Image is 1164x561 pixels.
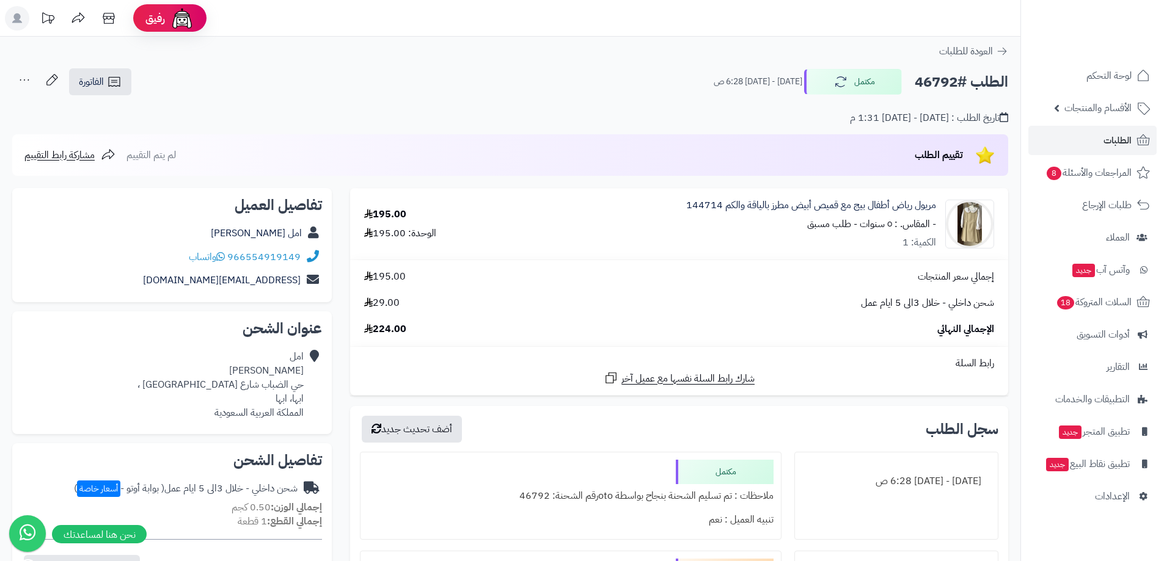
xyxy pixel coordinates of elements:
button: أضف تحديث جديد [362,416,462,443]
a: تحديثات المنصة [32,6,63,34]
span: 224.00 [364,322,406,336]
div: تاريخ الطلب : [DATE] - [DATE] 1:31 م [850,111,1008,125]
span: طلبات الإرجاع [1082,197,1132,214]
span: العملاء [1106,229,1130,246]
div: رابط السلة [355,357,1003,371]
span: شحن داخلي - خلال 3الى 5 ايام عمل [861,296,994,310]
a: التقارير [1028,352,1157,382]
div: مكتمل [676,460,774,484]
img: ai-face.png [170,6,194,31]
span: إجمالي سعر المنتجات [918,270,994,284]
button: مكتمل [804,69,902,95]
span: العودة للطلبات [939,44,993,59]
span: تطبيق نقاط البيع [1045,455,1130,472]
h2: عنوان الشحن [22,321,322,336]
div: امل [PERSON_NAME] حي الضباب شارع [GEOGRAPHIC_DATA] ، ابها، ابها المملكة العربية السعودية [137,350,304,419]
span: الفاتورة [79,74,104,89]
h2: تفاصيل الشحن [22,453,322,468]
span: 8 [1047,167,1061,180]
span: لم يتم التقييم [126,148,176,162]
span: ( بوابة أوتو - ) [74,481,164,496]
span: التقارير [1107,358,1130,375]
a: 966554919149 [227,250,301,264]
span: 195.00 [364,270,406,284]
strong: إجمالي القطع: [267,514,322,529]
div: تنبيه العميل : نعم [368,508,773,532]
span: 29.00 [364,296,400,310]
span: تطبيق المتجر [1058,423,1130,440]
span: شارك رابط السلة نفسها مع عميل آخر [621,372,755,386]
a: أدوات التسويق [1028,320,1157,349]
span: التطبيقات والخدمات [1055,391,1130,408]
span: مشاركة رابط التقييم [24,148,95,162]
div: 195.00 [364,208,406,222]
div: شحن داخلي - خلال 3الى 5 ايام عمل [74,482,298,496]
a: تطبيق نقاط البيعجديد [1028,449,1157,479]
a: الفاتورة [69,68,131,95]
a: مشاركة رابط التقييم [24,148,115,162]
span: المراجعات والأسئلة [1045,164,1132,181]
a: واتساب [189,250,225,264]
a: العملاء [1028,223,1157,252]
a: وآتس آبجديد [1028,255,1157,284]
span: تقييم الطلب [915,148,963,162]
h2: تفاصيل العميل [22,198,322,212]
span: الأقسام والمنتجات [1064,100,1132,117]
span: الإجمالي النهائي [937,322,994,336]
a: مريول رياض أطفال بيج مع قميص أبيض مطرز بالياقة والكم 144714 [686,198,936,212]
a: [EMAIL_ADDRESS][DOMAIN_NAME] [143,273,301,288]
a: المراجعات والأسئلة8 [1028,158,1157,187]
span: أدوات التسويق [1077,326,1130,343]
span: وآتس آب [1071,261,1130,278]
div: ملاحظات : تم تسليم الشحنة بنجاح بواسطة otoرقم الشحنة: 46792 [368,484,773,508]
small: - المقاس. : ٥ سنوات - طلب مسبق [807,217,936,231]
a: امل [PERSON_NAME] [211,226,302,241]
div: الوحدة: 195.00 [364,226,436,241]
small: 0.50 كجم [232,500,322,515]
a: لوحة التحكم [1028,61,1157,90]
a: طلبات الإرجاع [1028,190,1157,220]
small: [DATE] - [DATE] 6:28 ص [714,76,802,88]
div: الكمية: 1 [902,236,936,250]
a: السلات المتروكة18 [1028,288,1157,317]
img: 1753774187-IMG_1979-90x90.jpeg [946,200,994,248]
span: أسعار خاصة [77,480,120,497]
span: رفيق [145,11,165,26]
a: الطلبات [1028,126,1157,155]
a: تطبيق المتجرجديد [1028,417,1157,446]
a: التطبيقات والخدمات [1028,385,1157,414]
a: شارك رابط السلة نفسها مع عميل آخر [604,371,755,386]
h3: سجل الطلب [926,422,998,436]
span: السلات المتروكة [1056,294,1132,311]
h2: الطلب #46792 [915,70,1008,95]
div: [DATE] - [DATE] 6:28 ص [802,469,990,493]
span: جديد [1072,264,1095,277]
a: الإعدادات [1028,482,1157,511]
a: العودة للطلبات [939,44,1008,59]
span: لوحة التحكم [1086,67,1132,84]
span: جديد [1046,458,1069,471]
strong: إجمالي الوزن: [271,500,322,515]
span: 18 [1057,296,1074,309]
span: الطلبات [1104,132,1132,149]
span: الإعدادات [1095,488,1130,505]
small: 1 قطعة [238,514,322,529]
span: جديد [1059,425,1082,439]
